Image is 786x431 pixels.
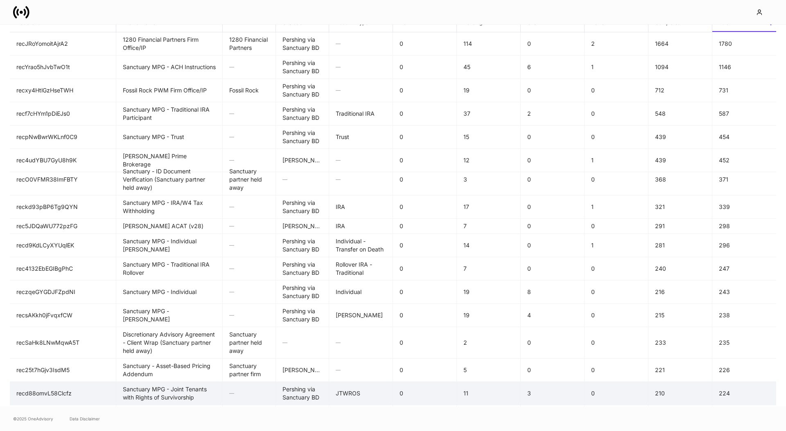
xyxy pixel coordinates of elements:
[521,32,585,56] td: 0
[10,164,116,195] td: recO0VFMR38ImFBTY
[229,288,269,296] h6: —
[116,359,223,382] td: Sanctuary - Asset-Based Pricing Addendum
[712,219,776,234] td: 298
[712,359,776,382] td: 226
[648,32,712,56] td: 1664
[712,102,776,126] td: 587
[585,405,648,429] td: 0
[521,149,585,172] td: 0
[329,405,393,429] td: Traditional IRA
[521,102,585,126] td: 2
[393,195,457,219] td: 0
[329,195,393,219] td: IRA
[648,327,712,359] td: 233
[282,175,322,183] h6: —
[521,234,585,257] td: 0
[329,126,393,149] td: Trust
[585,79,648,102] td: 0
[393,149,457,172] td: 0
[648,149,712,172] td: 439
[116,56,223,79] td: Sanctuary MPG - ACH Instructions
[712,382,776,405] td: 224
[116,149,223,172] td: Schwab Prime Brokerage
[585,304,648,327] td: 0
[116,281,223,304] td: Sanctuary MPG - Individual
[712,195,776,219] td: 339
[393,327,457,359] td: 0
[223,327,276,359] td: Sanctuary partner held away
[521,56,585,79] td: 6
[521,382,585,405] td: 3
[10,382,116,405] td: recd88omvL58Clcfz
[393,257,457,281] td: 0
[712,149,776,172] td: 452
[116,405,223,429] td: Schwab Traditional IRA (v61)
[648,219,712,234] td: 291
[648,405,712,429] td: 184
[336,175,386,183] h6: —
[393,79,457,102] td: 0
[393,126,457,149] td: 0
[336,63,386,71] h6: —
[585,382,648,405] td: 0
[116,32,223,56] td: 1280 Financial Partners Firm Office/IP
[457,126,521,149] td: 15
[276,195,329,219] td: Pershing via Sanctuary BD
[276,149,329,172] td: Schwab
[521,164,585,195] td: 0
[10,102,116,126] td: recf7cHYm1pDiEJs0
[10,281,116,304] td: reczqeGYGDJFZpdNI
[585,126,648,149] td: 0
[282,339,322,346] h6: —
[10,327,116,359] td: recSaHk8LNwMqwA5T
[229,241,269,249] h6: —
[276,359,329,382] td: Schwab
[336,339,386,346] h6: —
[521,359,585,382] td: 0
[223,79,276,102] td: Fossil Rock
[229,265,269,272] h6: —
[712,32,776,56] td: 1780
[521,304,585,327] td: 4
[712,79,776,102] td: 731
[329,382,393,405] td: JTWROS
[585,219,648,234] td: 0
[585,149,648,172] td: 1
[457,359,521,382] td: 5
[116,234,223,257] td: Sanctuary MPG - Individual TOD
[116,219,223,234] td: Schwab ACAT (v28)
[276,79,329,102] td: Pershing via Sanctuary BD
[223,164,276,195] td: Sanctuary partner held away
[457,32,521,56] td: 114
[393,382,457,405] td: 0
[276,32,329,56] td: Pershing via Sanctuary BD
[10,234,116,257] td: recd9KdLCyXYUqlEK
[336,366,386,374] h6: —
[585,56,648,79] td: 1
[457,281,521,304] td: 19
[329,304,393,327] td: Roth IRA
[457,195,521,219] td: 17
[329,102,393,126] td: Traditional IRA
[116,126,223,149] td: Sanctuary MPG - Trust
[712,234,776,257] td: 296
[116,195,223,219] td: Sanctuary MPG - IRA/W4 Tax Withholding
[10,126,116,149] td: recpNwBwrWKLnf0C9
[648,195,712,219] td: 321
[276,219,329,234] td: Schwab
[393,56,457,79] td: 0
[276,102,329,126] td: Pershing via Sanctuary BD
[457,149,521,172] td: 12
[648,281,712,304] td: 216
[329,257,393,281] td: Rollover IRA - Traditional
[585,234,648,257] td: 1
[585,257,648,281] td: 0
[648,382,712,405] td: 210
[457,327,521,359] td: 2
[712,405,776,429] td: 189
[116,304,223,327] td: Sanctuary MPG - Roth IRA
[585,32,648,56] td: 2
[648,79,712,102] td: 712
[393,219,457,234] td: 0
[457,164,521,195] td: 3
